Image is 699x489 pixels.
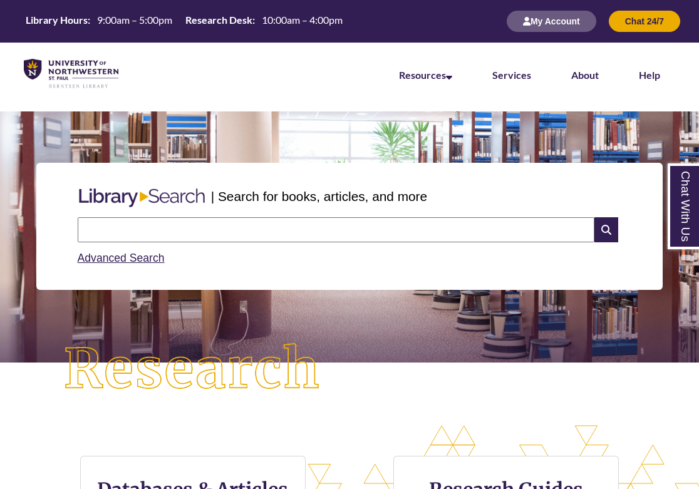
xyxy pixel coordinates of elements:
button: Chat 24/7 [609,11,680,32]
p: | Search for books, articles, and more [211,187,427,206]
img: Libary Search [73,183,211,212]
a: About [571,69,599,81]
table: Hours Today [21,13,348,29]
a: Resources [399,69,452,81]
img: UNWSP Library Logo [24,59,118,89]
a: Help [639,69,660,81]
a: Chat 24/7 [609,16,680,26]
img: Research [35,315,349,424]
a: Advanced Search [78,252,165,264]
i: Search [594,217,618,242]
span: 10:00am – 4:00pm [262,14,343,26]
th: Library Hours: [21,13,92,27]
a: My Account [507,16,596,26]
span: 9:00am – 5:00pm [97,14,172,26]
th: Research Desk: [180,13,257,27]
a: Hours Today [21,13,348,30]
button: My Account [507,11,596,32]
a: Services [492,69,531,81]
